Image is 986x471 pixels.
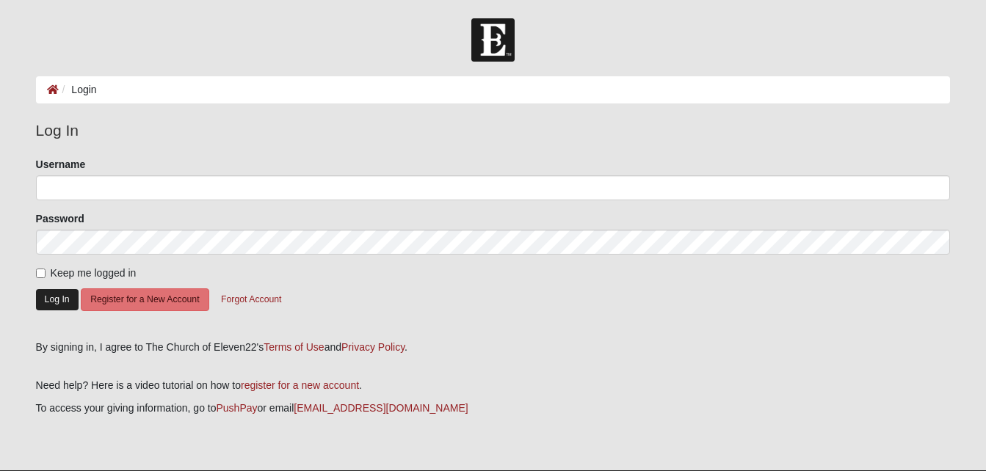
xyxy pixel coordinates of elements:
[36,289,79,310] button: Log In
[36,211,84,226] label: Password
[36,119,951,142] legend: Log In
[81,288,209,311] button: Register for a New Account
[36,340,951,355] div: By signing in, I agree to The Church of Eleven22's and .
[264,341,324,353] a: Terms of Use
[36,157,86,172] label: Username
[59,82,97,98] li: Login
[294,402,468,414] a: [EMAIL_ADDRESS][DOMAIN_NAME]
[36,378,951,393] p: Need help? Here is a video tutorial on how to .
[211,288,291,311] button: Forgot Account
[471,18,515,62] img: Church of Eleven22 Logo
[36,401,951,416] p: To access your giving information, go to or email
[241,379,359,391] a: register for a new account
[36,269,46,278] input: Keep me logged in
[216,402,257,414] a: PushPay
[51,267,137,279] span: Keep me logged in
[341,341,405,353] a: Privacy Policy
